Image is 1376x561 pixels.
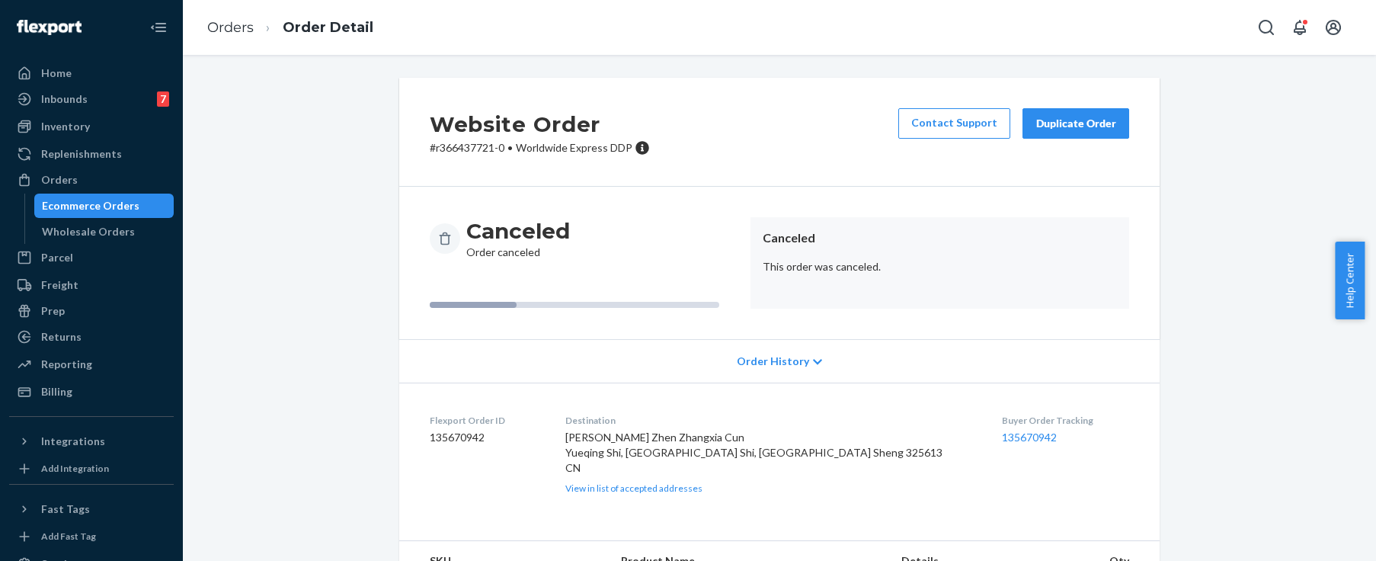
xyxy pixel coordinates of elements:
button: Help Center [1335,242,1365,319]
div: Add Fast Tag [41,530,96,543]
a: Returns [9,325,174,349]
div: Billing [41,384,72,399]
div: Add Integration [41,462,109,475]
a: Prep [9,299,174,323]
span: Order History [737,354,809,369]
iframe: Opens a widget where you can chat to one of our agents [1279,515,1361,553]
a: Order Detail [283,19,373,36]
a: Orders [207,19,254,36]
header: Canceled [763,229,1117,247]
span: [PERSON_NAME] Zhen Zhangxia Cun Yueqing Shi, [GEOGRAPHIC_DATA] Shi, [GEOGRAPHIC_DATA] Sheng 32561... [565,431,942,474]
img: Flexport logo [17,20,82,35]
div: Integrations [41,434,105,449]
a: Wholesale Orders [34,220,174,244]
ol: breadcrumbs [195,5,386,50]
dd: 135670942 [430,430,541,445]
a: Inventory [9,114,174,139]
a: Orders [9,168,174,192]
div: Wholesale Orders [42,224,135,239]
div: 7 [157,91,169,107]
div: Orders [41,172,78,188]
a: Replenishments [9,142,174,166]
div: Fast Tags [41,502,90,517]
div: Parcel [41,250,73,265]
button: Integrations [9,429,174,454]
a: Add Fast Tag [9,527,174,546]
a: Billing [9,380,174,404]
a: 135670942 [1002,431,1057,444]
a: Ecommerce Orders [34,194,174,218]
div: Home [41,66,72,81]
dt: Destination [565,414,978,427]
div: Freight [41,277,78,293]
div: Ecommerce Orders [42,198,139,213]
button: Close Navigation [143,12,174,43]
button: Duplicate Order [1022,108,1129,139]
div: Reporting [41,357,92,372]
div: Returns [41,329,82,345]
div: Order canceled [466,217,570,260]
a: Contact Support [898,108,1010,139]
div: Replenishments [41,146,122,162]
dt: Flexport Order ID [430,414,541,427]
a: View in list of accepted addresses [565,482,702,494]
div: Inventory [41,119,90,134]
dt: Buyer Order Tracking [1002,414,1129,427]
button: Open account menu [1318,12,1349,43]
a: Parcel [9,245,174,270]
span: • [507,141,513,154]
button: Fast Tags [9,497,174,521]
span: Worldwide Express DDP [516,141,632,154]
a: Freight [9,273,174,297]
p: This order was canceled. [763,259,1117,274]
h3: Canceled [466,217,570,245]
button: Open notifications [1285,12,1315,43]
button: Open Search Box [1251,12,1282,43]
div: Prep [41,303,65,319]
a: Home [9,61,174,85]
a: Reporting [9,352,174,377]
a: Add Integration [9,460,174,478]
h2: Website Order [430,108,650,140]
div: Inbounds [41,91,88,107]
p: # r366437721-0 [430,140,650,155]
a: Inbounds7 [9,87,174,111]
div: Duplicate Order [1035,116,1116,131]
